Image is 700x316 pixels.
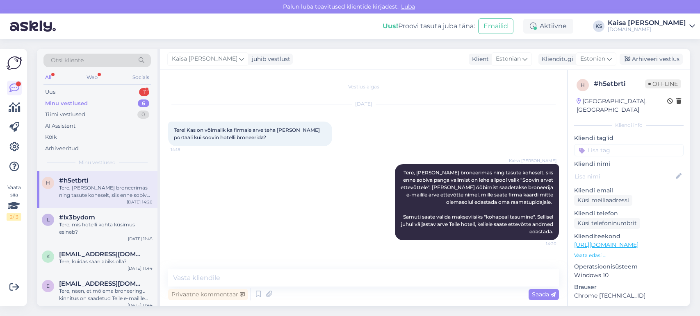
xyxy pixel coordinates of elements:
div: [DOMAIN_NAME] [608,26,686,33]
span: kalli.kaamer@gmail.com [59,251,144,258]
p: Kliendi nimi [574,160,684,168]
span: Minu vestlused [79,159,116,166]
div: Privaatne kommentaar [168,289,248,300]
span: Saada [532,291,556,298]
div: 2 / 3 [7,213,21,221]
span: #lx3bydom [59,214,95,221]
div: Tere, kuidas saan abiks olla? [59,258,153,265]
span: enelyaakel@gmail.com [59,280,144,287]
span: h [581,82,585,88]
div: 1 [139,88,149,96]
div: AI Assistent [45,122,75,130]
span: 14:18 [171,147,201,153]
div: KS [593,20,604,32]
span: #h5etbrti [59,177,88,184]
div: Kaisa [PERSON_NAME] [608,20,686,26]
div: 6 [138,99,149,108]
div: Küsi telefoninumbrit [574,218,640,229]
div: Socials [131,72,151,83]
div: 0 [137,111,149,119]
span: Tere, [PERSON_NAME] broneerimas ning tasute koheselt, siis enne sobiva panga valimist on lehe all... [401,169,554,235]
p: Windows 10 [574,271,684,280]
p: Operatsioonisüsteem [574,262,684,271]
span: h [46,180,50,186]
span: Estonian [496,54,521,63]
div: Tere, mis hotelli kohta küsimus esineb? [59,221,153,236]
div: juhib vestlust [249,55,290,63]
span: Kaisa [PERSON_NAME] [509,158,556,164]
div: All [43,72,53,83]
div: Uus [45,88,55,96]
img: Askly Logo [7,55,22,71]
div: Arhiveeri vestlus [620,54,683,65]
span: Otsi kliente [51,56,84,65]
div: [DATE] 11:44 [128,302,153,308]
div: Minu vestlused [45,99,88,108]
div: Web [85,72,99,83]
div: Küsi meiliaadressi [574,195,632,206]
span: Luba [399,3,417,10]
input: Lisa nimi [575,172,674,181]
p: Vaata edasi ... [574,252,684,259]
div: [DATE] 11:44 [128,265,153,271]
div: Arhiveeritud [45,144,79,153]
div: Proovi tasuta juba täna: [383,21,475,31]
span: Tere! Kas on võimalik ka firmale arve teha [PERSON_NAME] portaali kui soovin hotelli broneerida? [174,127,321,140]
a: Kaisa [PERSON_NAME][DOMAIN_NAME] [608,20,695,33]
span: Estonian [580,54,605,63]
a: [URL][DOMAIN_NAME] [574,241,638,248]
div: Tere, näen, et mõlema broneeringu kinnitus on saadetud Teile e-mailile [EMAIL_ADDRESS][DOMAIN_NAM... [59,287,153,302]
input: Lisa tag [574,144,684,156]
div: [DATE] 14:20 [127,199,153,205]
div: Kliendi info [574,122,684,129]
span: Kaisa [PERSON_NAME] [172,54,237,63]
b: Uus! [383,22,398,30]
p: Kliendi email [574,186,684,195]
div: [GEOGRAPHIC_DATA], [GEOGRAPHIC_DATA] [577,97,667,114]
p: Kliendi tag'id [574,134,684,142]
button: Emailid [478,18,513,34]
div: [DATE] [168,100,559,108]
div: Vestlus algas [168,83,559,90]
p: Brauser [574,283,684,291]
span: 14:20 [526,241,556,247]
p: Klienditeekond [574,232,684,241]
div: Klienditugi [538,55,573,63]
span: Offline [645,79,681,88]
p: Chrome [TECHNICAL_ID] [574,291,684,300]
span: k [46,253,50,260]
div: # h5etbrti [594,79,645,89]
span: l [47,217,50,223]
div: Tiimi vestlused [45,111,85,119]
span: e [46,283,50,289]
div: Tere, [PERSON_NAME] broneerimas ning tasute koheselt, siis enne sobiva panga valimist on lehe all... [59,184,153,199]
div: Vaata siia [7,184,21,221]
p: Kliendi telefon [574,209,684,218]
div: Aktiivne [523,19,573,34]
div: Kõik [45,133,57,141]
div: [DATE] 11:45 [128,236,153,242]
div: Klient [469,55,489,63]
